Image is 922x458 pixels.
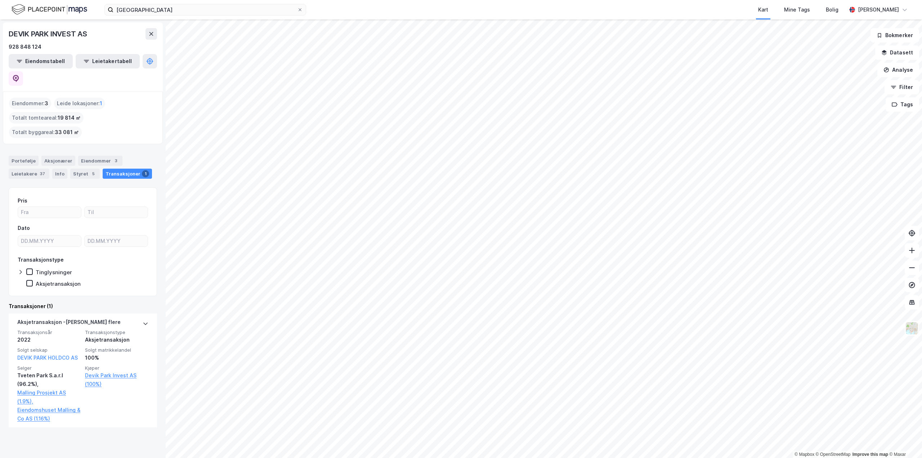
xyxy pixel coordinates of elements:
div: DEVIK PARK INVEST AS [9,28,89,40]
a: Improve this map [852,452,888,457]
input: DD.MM.YYYY [18,236,81,246]
a: Malling Prosjekt AS (1.9%), [17,388,81,406]
span: Solgt selskap [17,347,81,353]
div: Tinglysninger [36,269,72,276]
div: Pris [18,196,27,205]
div: Totalt byggareal : [9,126,82,138]
input: Søk på adresse, matrikkel, gårdeiere, leietakere eller personer [113,4,297,15]
button: Datasett [875,45,919,60]
a: DEVIK PARK HOLDCO AS [17,355,78,361]
div: Transaksjoner (1) [9,302,157,311]
div: 1 [142,170,149,177]
button: Bokmerker [870,28,919,43]
div: Transaksjonstype [18,255,64,264]
input: Fra [18,207,81,218]
div: 928 848 124 [9,43,41,51]
span: 33 081 ㎡ [55,128,79,137]
div: Transaksjoner [103,169,152,179]
div: Aksjetransaksjon [85,335,148,344]
div: Leide lokasjoner : [54,98,105,109]
img: Z [905,321,919,335]
div: Eiendommer : [9,98,51,109]
input: DD.MM.YYYY [85,236,148,246]
button: Leietakertabell [76,54,140,68]
div: 3 [112,157,120,164]
button: Filter [885,80,919,94]
a: Mapbox [795,452,814,457]
a: OpenStreetMap [816,452,851,457]
div: Tveten Park S.a.r.l (96.2%), [17,371,81,388]
img: logo.f888ab2527a4732fd821a326f86c7f29.svg [12,3,87,16]
span: Transaksjonsår [17,329,81,335]
div: Portefølje [9,156,39,166]
span: Kjøper [85,365,148,371]
span: 19 814 ㎡ [58,114,81,122]
div: Mine Tags [784,5,810,14]
div: Dato [18,224,30,232]
div: Totalt tomteareal : [9,112,84,124]
div: Eiendommer [78,156,122,166]
div: Kart [758,5,768,14]
div: 5 [90,170,97,177]
a: Devik Park Invest AS (100%) [85,371,148,388]
input: Til [85,207,148,218]
div: Aksjetransaksjon - [PERSON_NAME] flere [17,318,121,329]
div: Aksjetransaksjon [36,280,81,287]
div: Bolig [826,5,838,14]
button: Eiendomstabell [9,54,73,68]
div: 2022 [17,335,81,344]
a: Eiendomshuset Malling & Co AS (1.16%) [17,406,81,423]
div: 100% [85,353,148,362]
button: Tags [886,97,919,112]
span: 3 [45,99,48,108]
div: Leietakere [9,169,49,179]
div: Info [52,169,67,179]
div: Aksjonærer [41,156,75,166]
iframe: Chat Widget [886,423,922,458]
div: Styret [70,169,100,179]
span: Selger [17,365,81,371]
div: [PERSON_NAME] [858,5,899,14]
button: Analyse [877,63,919,77]
span: 1 [100,99,102,108]
span: Transaksjonstype [85,329,148,335]
div: 37 [39,170,46,177]
span: Solgt matrikkelandel [85,347,148,353]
